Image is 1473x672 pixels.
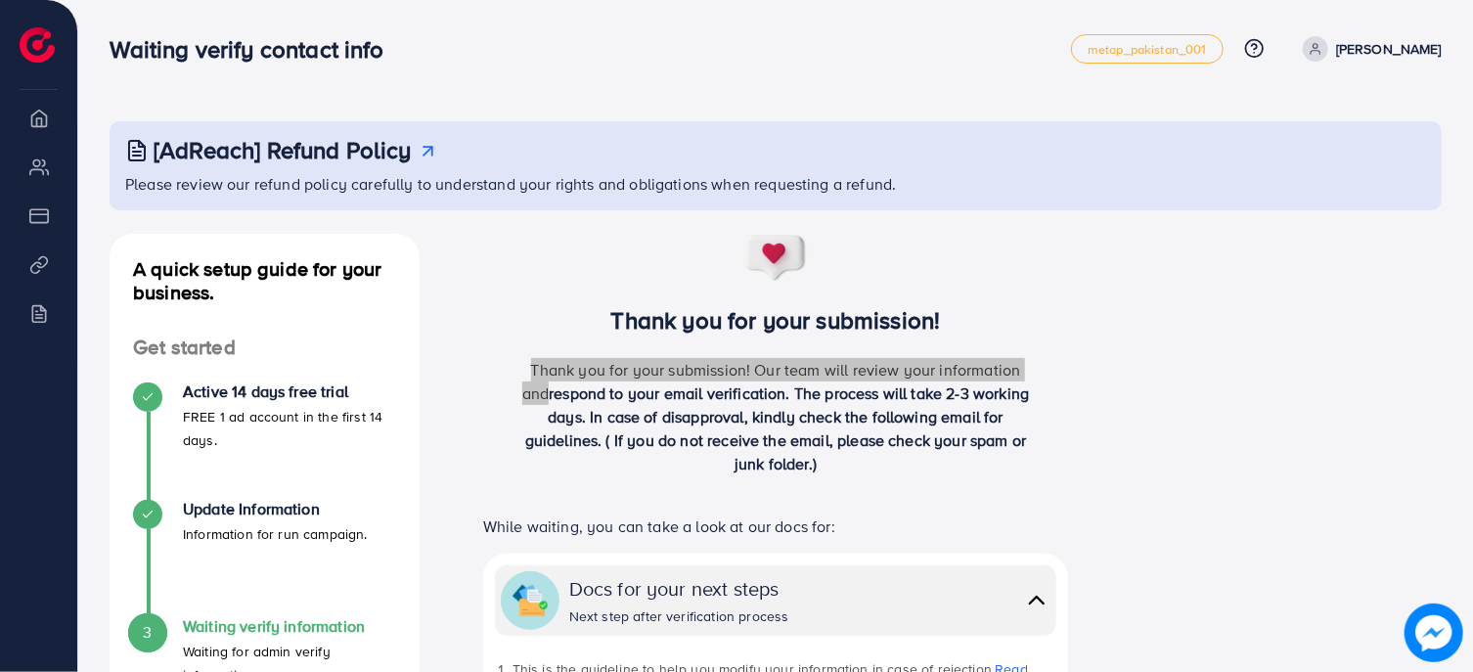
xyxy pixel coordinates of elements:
[154,136,412,164] h3: [AdReach] Refund Policy
[1071,34,1224,64] a: metap_pakistan_001
[110,500,420,617] li: Update Information
[513,583,548,618] img: collapse
[451,306,1101,335] h3: Thank you for your submission!
[110,382,420,500] li: Active 14 days free trial
[1336,37,1442,61] p: [PERSON_NAME]
[183,500,368,518] h4: Update Information
[569,606,789,626] div: Next step after verification process
[1023,586,1050,614] img: collapse
[483,515,1069,538] p: While waiting, you can take a look at our docs for:
[183,522,368,546] p: Information for run campaign.
[20,27,55,63] img: logo
[525,382,1030,474] span: respond to your email verification. The process will take 2-3 working days. In case of disapprova...
[515,358,1036,475] p: Thank you for your submission! Our team will review your information and
[1295,36,1442,62] a: [PERSON_NAME]
[183,405,396,452] p: FREE 1 ad account in the first 14 days.
[110,257,420,304] h4: A quick setup guide for your business.
[110,35,399,64] h3: Waiting verify contact info
[743,234,808,283] img: success
[143,621,152,644] span: 3
[1088,43,1207,56] span: metap_pakistan_001
[183,617,396,636] h4: Waiting verify information
[183,382,396,401] h4: Active 14 days free trial
[110,336,420,360] h4: Get started
[569,574,789,603] div: Docs for your next steps
[1405,604,1463,662] img: image
[125,172,1430,196] p: Please review our refund policy carefully to understand your rights and obligations when requesti...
